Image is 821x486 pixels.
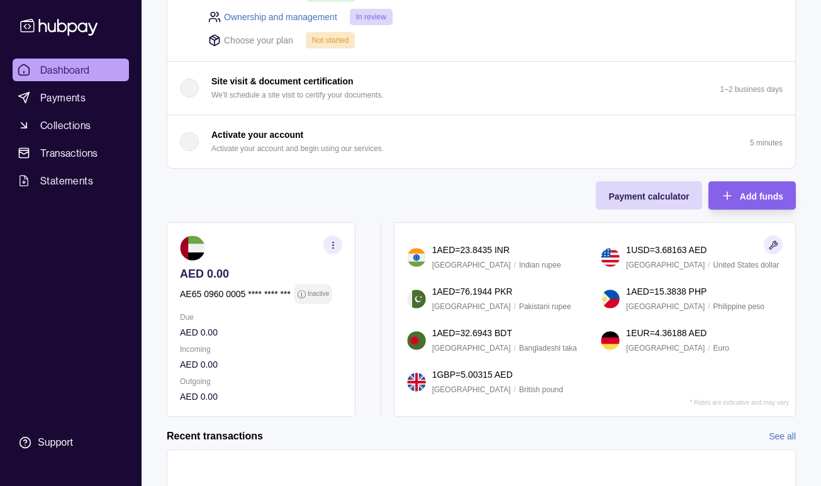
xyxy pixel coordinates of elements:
span: Transactions [40,145,98,161]
span: Collections [40,118,91,133]
img: us [601,248,620,267]
p: / [514,300,516,314]
p: Inactive [308,287,329,301]
p: 1 AED = 15.3838 PHP [626,285,707,298]
button: Site visit & document certification We'll schedule a site visit to certify your documents.1–2 bus... [167,62,795,115]
span: In review [356,13,386,21]
p: / [514,258,516,272]
p: [GEOGRAPHIC_DATA] [432,300,511,314]
a: Payments [13,86,129,109]
p: / [514,383,516,397]
img: pk [407,290,426,308]
p: * Rates are indicative and may vary [690,399,789,406]
p: [GEOGRAPHIC_DATA] [626,300,705,314]
p: [GEOGRAPHIC_DATA] [626,341,705,355]
p: Incoming [180,342,342,356]
p: [GEOGRAPHIC_DATA] [432,383,511,397]
button: Add funds [708,181,796,210]
p: Due [180,310,342,324]
img: ph [601,290,620,308]
p: [GEOGRAPHIC_DATA] [432,341,511,355]
p: Philippine peso [713,300,764,314]
span: Add funds [740,191,783,201]
p: 1–2 business days [720,85,783,94]
span: Payment calculator [608,191,689,201]
span: Not started [312,36,349,45]
p: [GEOGRAPHIC_DATA] [626,258,705,272]
p: / [708,341,710,355]
a: Transactions [13,142,129,164]
p: / [514,341,516,355]
p: Activate your account and begin using our services. [211,142,384,155]
p: 1 AED = 32.6943 BDT [432,326,512,340]
p: AED 0.00 [180,358,342,371]
a: Ownership and management [224,10,337,24]
p: United States dollar [713,258,779,272]
a: Support [13,429,129,456]
p: Bangladeshi taka [519,341,577,355]
p: Activate your account [211,128,303,142]
p: / [708,300,710,314]
div: Support [38,436,73,449]
p: / [708,258,710,272]
p: We'll schedule a site visit to certify your documents. [211,88,384,102]
h2: Recent transactions [167,429,263,443]
p: AED 0.00 [180,390,342,404]
a: Collections [13,114,129,137]
p: Indian rupee [519,258,561,272]
span: Payments [40,90,86,105]
img: gb [407,373,426,392]
p: Site visit & document certification [211,74,354,88]
p: 1 AED = 76.1944 PKR [432,285,513,298]
p: British pound [519,383,563,397]
p: 1 AED = 23.8435 INR [432,243,510,257]
p: 1 EUR = 4.36188 AED [626,326,707,340]
button: Payment calculator [596,181,701,210]
p: Euro [713,341,729,355]
img: bd [407,331,426,350]
a: Dashboard [13,59,129,81]
p: [GEOGRAPHIC_DATA] [432,258,511,272]
button: Activate your account Activate your account and begin using our services.5 minutes [167,115,795,168]
p: 5 minutes [750,138,783,147]
a: Statements [13,169,129,192]
p: AED 0.00 [180,267,342,281]
p: 1 USD = 3.68163 AED [626,243,707,257]
span: Dashboard [40,62,90,77]
p: Outgoing [180,375,342,388]
span: Statements [40,173,93,188]
p: Pakistani rupee [519,300,571,314]
p: 1 GBP = 5.00315 AED [432,368,513,381]
a: See all [769,429,796,443]
img: de [601,331,620,350]
p: Choose your plan [224,33,293,47]
img: in [407,248,426,267]
img: ae [180,235,205,261]
p: AED 0.00 [180,325,342,339]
